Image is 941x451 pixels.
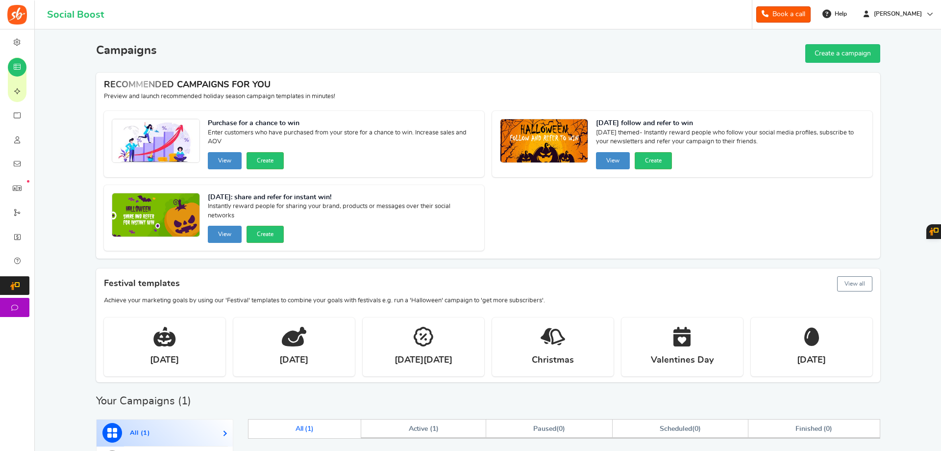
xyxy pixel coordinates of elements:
[694,425,698,432] span: 0
[208,226,242,243] button: View
[756,6,811,23] a: Book a call
[870,10,926,18] span: [PERSON_NAME]
[112,193,199,238] img: Recommended Campaigns
[307,425,311,432] span: 1
[596,119,865,129] strong: [DATE] follow and refer to win
[27,180,29,183] em: New
[7,5,27,25] img: Social Boost
[181,396,188,406] span: 1
[208,193,476,203] strong: [DATE]: share and refer for instant win!
[818,6,852,22] a: Help
[395,354,452,367] strong: [DATE][DATE]
[208,152,242,169] button: View
[795,425,832,432] span: Finished ( )
[826,425,830,432] span: 0
[797,354,826,367] strong: [DATE]
[837,276,872,292] button: View all
[208,202,476,222] span: Instantly reward people for sharing your brand, products or messages over their social networks
[432,425,436,432] span: 1
[143,430,148,436] span: 1
[660,425,692,432] span: Scheduled
[96,396,191,406] h2: Your Campaigns ( )
[635,152,672,169] button: Create
[533,425,565,432] span: ( )
[805,44,880,63] a: Create a campaign
[208,129,476,148] span: Enter customers who have purchased from your store for a chance to win. Increase sales and AOV
[47,9,104,20] h1: Social Boost
[104,296,872,305] p: Achieve your marketing goals by using our 'Festival' templates to combine your goals with festiva...
[596,129,865,148] span: [DATE] themed- Instantly reward people who follow your social media profiles, subscribe to your n...
[409,425,439,432] span: Active ( )
[651,354,714,367] strong: Valentines Day
[532,354,574,367] strong: Christmas
[247,226,284,243] button: Create
[296,425,314,432] span: All ( )
[130,430,150,436] span: All ( )
[596,152,630,169] button: View
[559,425,563,432] span: 0
[104,80,872,90] h4: RECOMMENDED CAMPAIGNS FOR YOU
[247,152,284,169] button: Create
[96,44,157,57] h2: Campaigns
[500,119,588,163] img: Recommended Campaigns
[104,274,872,293] h4: Festival templates
[104,92,872,101] p: Preview and launch recommended holiday season campaign templates in minutes!
[208,119,476,129] strong: Purchase for a chance to win
[533,425,556,432] span: Paused
[279,354,308,367] strong: [DATE]
[832,10,847,18] span: Help
[660,425,700,432] span: ( )
[150,354,179,367] strong: [DATE]
[112,119,199,163] img: Recommended Campaigns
